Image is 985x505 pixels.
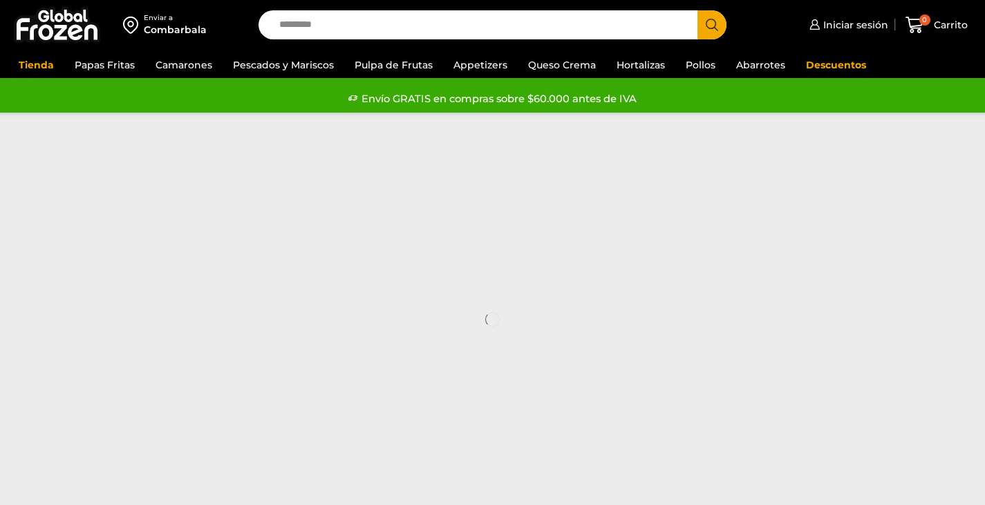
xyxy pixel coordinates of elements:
[806,11,888,39] a: Iniciar sesión
[12,52,61,78] a: Tienda
[149,52,219,78] a: Camarones
[697,10,726,39] button: Search button
[729,52,792,78] a: Abarrotes
[902,9,971,41] a: 0 Carrito
[144,23,207,37] div: Combarbala
[447,52,514,78] a: Appetizers
[68,52,142,78] a: Papas Fritas
[226,52,341,78] a: Pescados y Mariscos
[799,52,873,78] a: Descuentos
[144,13,207,23] div: Enviar a
[348,52,440,78] a: Pulpa de Frutas
[521,52,603,78] a: Queso Crema
[679,52,722,78] a: Pollos
[820,18,888,32] span: Iniciar sesión
[919,15,930,26] span: 0
[123,13,144,37] img: address-field-icon.svg
[930,18,968,32] span: Carrito
[610,52,672,78] a: Hortalizas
